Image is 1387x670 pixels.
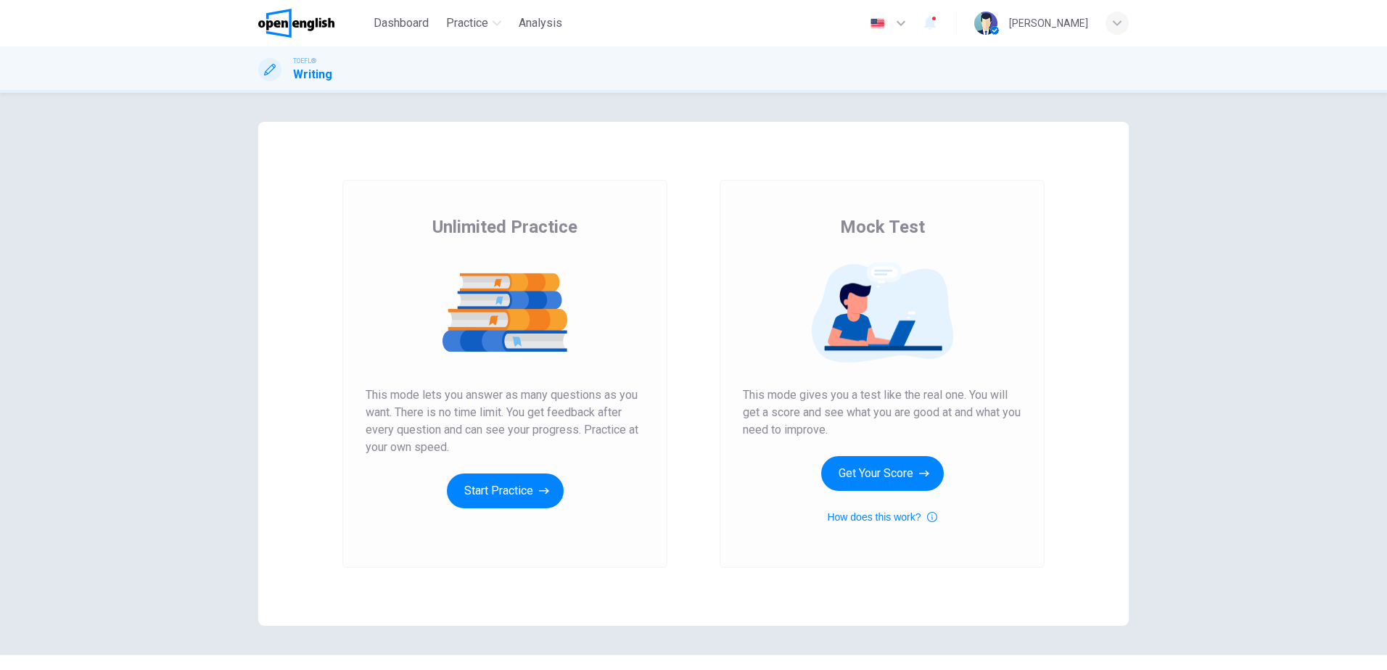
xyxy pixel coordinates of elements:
[974,12,997,35] img: Profile picture
[368,10,435,36] button: Dashboard
[432,215,577,239] span: Unlimited Practice
[743,386,1021,439] span: This mode gives you a test like the real one. You will get a score and see what you are good at a...
[1009,15,1088,32] div: [PERSON_NAME]
[366,386,644,456] span: This mode lets you answer as many questions as you want. There is no time limit. You get feedback...
[374,15,429,32] span: Dashboard
[519,15,562,32] span: Analysis
[293,56,316,66] span: TOEFL®
[840,215,925,239] span: Mock Test
[440,10,507,36] button: Practice
[258,9,368,38] a: OpenEnglish logo
[446,15,488,32] span: Practice
[293,66,332,83] h1: Writing
[447,473,564,508] button: Start Practice
[258,9,334,38] img: OpenEnglish logo
[827,508,937,526] button: How does this work?
[868,18,886,29] img: en
[513,10,568,36] button: Analysis
[821,456,944,491] button: Get Your Score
